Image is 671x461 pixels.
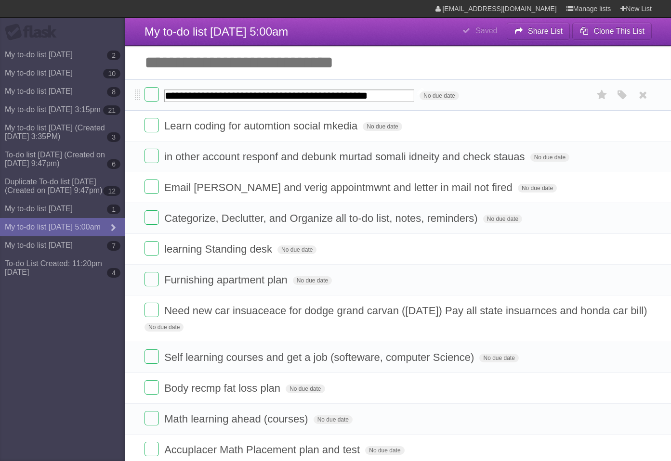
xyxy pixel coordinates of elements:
b: 7 [107,241,120,251]
span: No due date [518,184,557,192]
span: No due date [277,245,316,254]
span: Self learning courses and get a job (softeware, computer Science) [164,351,476,363]
span: No due date [365,446,404,455]
span: No due date [530,153,569,162]
button: Clone This List [572,23,652,40]
b: 4 [107,268,120,278]
span: No due date [314,415,353,424]
b: 3 [107,132,120,142]
span: Categorize, Declutter, and Organize all to-do list, notes, reminders) [164,212,480,224]
label: Done [145,118,159,132]
span: No due date [483,215,522,223]
b: 6 [107,159,120,169]
span: Body recmp fat loss plan [164,382,283,394]
span: Email [PERSON_NAME] and verig appointmwnt and letter in mail not fired [164,181,515,193]
b: Clone This List [593,27,645,35]
span: in other account responf and debunk murtad somali idneity and check stauas [164,151,527,163]
b: Saved [475,26,497,35]
label: Done [145,349,159,364]
span: No due date [286,384,325,393]
label: Done [145,210,159,225]
b: 1 [107,205,120,214]
b: 8 [107,87,120,97]
span: Furnishing apartment plan [164,274,290,286]
label: Done [145,303,159,317]
span: No due date [420,91,459,100]
span: Accuplacer Math Placement plan and test [164,444,362,456]
span: My to-do list [DATE] 5:00am [145,25,288,38]
span: Need new car insuaceace for dodge grand carvan ([DATE]) Pay all state insuarnces and honda car bill) [164,305,649,317]
label: Done [145,442,159,456]
div: Flask [5,24,63,41]
label: Done [145,149,159,163]
label: Done [145,179,159,194]
label: Done [145,411,159,425]
b: 12 [103,186,120,196]
b: 2 [107,51,120,60]
label: Done [145,241,159,256]
label: Done [145,87,159,102]
label: Star task [593,87,611,103]
label: Done [145,272,159,286]
span: No due date [145,323,184,332]
b: 21 [103,105,120,115]
b: Share List [528,27,563,35]
span: Learn coding for automtion social mkedia [164,120,360,132]
b: 10 [103,69,120,78]
button: Share List [507,23,570,40]
span: No due date [293,276,332,285]
span: Math learning ahead (courses) [164,413,310,425]
label: Done [145,380,159,395]
span: learning Standing desk [164,243,275,255]
span: No due date [479,354,518,362]
span: No due date [363,122,402,131]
